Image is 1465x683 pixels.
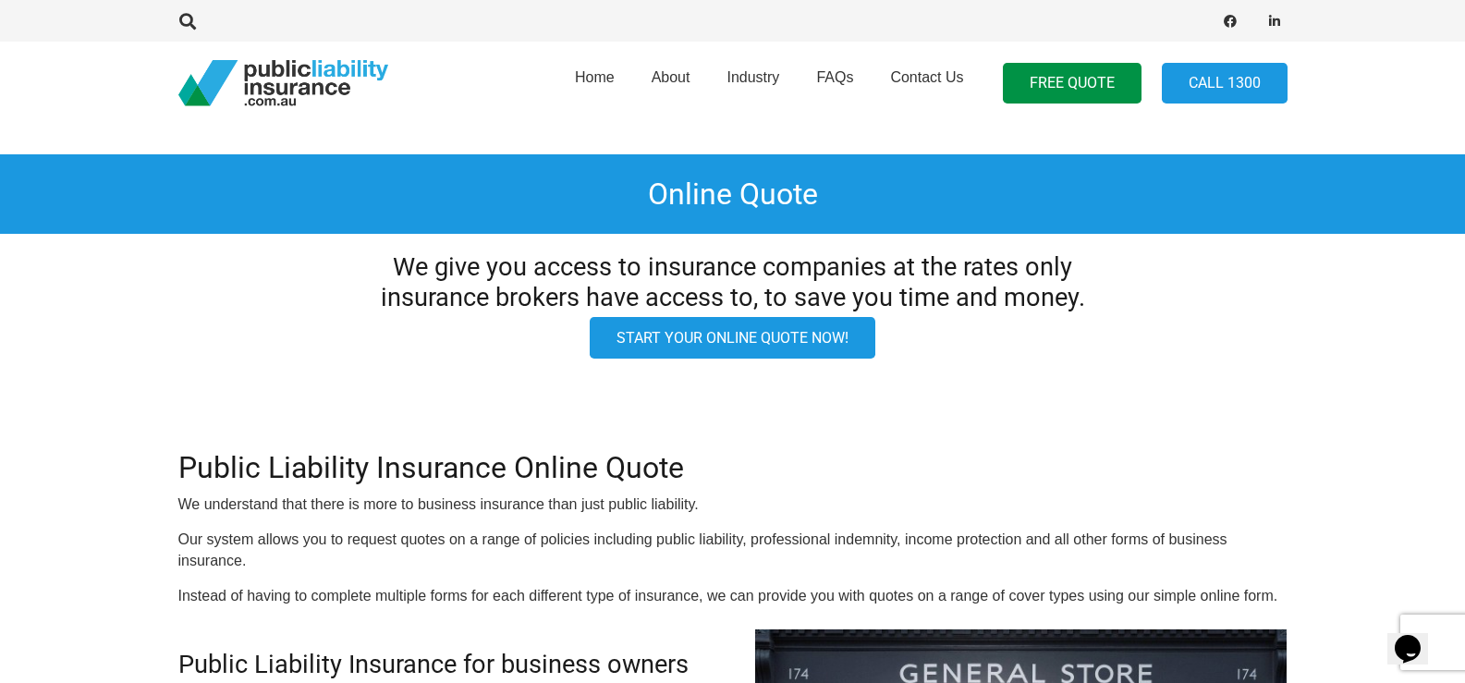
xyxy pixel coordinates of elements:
a: pli_logotransparent [178,60,388,106]
a: Contact Us [872,36,982,130]
h2: Public Liability Insurance Online Quote [178,450,1288,485]
a: Search [170,13,207,30]
a: Call 1300 [1162,63,1288,104]
p: Instead of having to complete multiple forms for each different type of insurance, we can provide... [178,586,1288,606]
a: Start your online quote now! [590,317,875,359]
a: FAQs [798,36,872,130]
p: We understand that there is more to business insurance than just public liability. [178,494,1288,515]
h3: Public Liability Insurance for business owners [178,650,711,680]
a: FREE QUOTE [1003,63,1141,104]
iframe: chat widget [1387,609,1447,665]
span: FAQs [816,69,853,85]
span: About [652,69,690,85]
p: Our system allows you to request quotes on a range of policies including public liability, profes... [178,530,1288,571]
h3: We give you access to insurance companies at the rates only insurance brokers have access to, to ... [370,252,1095,312]
span: Home [575,69,615,85]
a: Home [556,36,633,130]
a: Facebook [1217,8,1243,34]
a: LinkedIn [1262,8,1288,34]
span: Industry [726,69,779,85]
span: Contact Us [890,69,963,85]
a: Industry [708,36,798,130]
a: About [633,36,709,130]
